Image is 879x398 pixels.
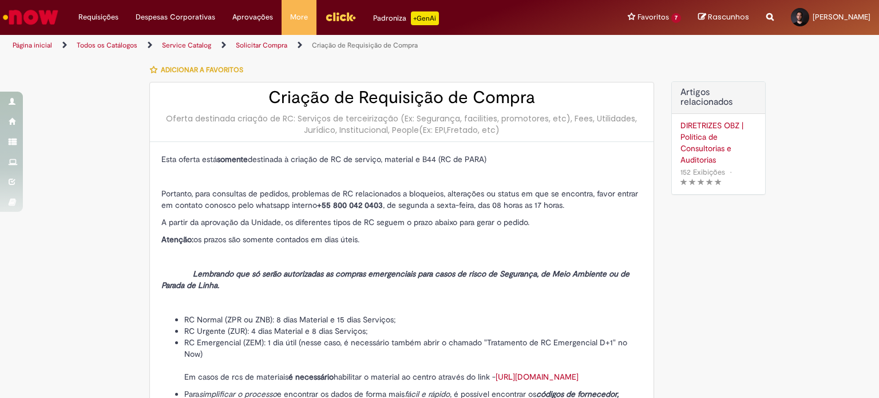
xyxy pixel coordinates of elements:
[236,41,287,50] a: Solicitar Compra
[312,41,418,50] a: Criação de Requisição de Compra
[727,164,734,180] span: •
[411,11,439,25] p: +GenAi
[184,325,642,337] li: RC Urgente (ZUR): 4 dias Material e 8 dias Serviços;
[217,154,248,164] strong: somente
[813,12,870,22] span: [PERSON_NAME]
[161,153,642,165] p: Esta oferta está destinada à criação de RC de serviço, material e B44 (RC de PARA)
[161,234,193,245] strong: Atenção:
[77,41,137,50] a: Todos os Catálogos
[184,314,642,325] li: RC Normal (ZPR ou ZNB): 8 dias Material e 15 dias Serviços;
[671,13,681,23] span: 7
[325,8,356,25] img: click_logo_yellow_360x200.png
[1,6,60,29] img: ServiceNow
[373,11,439,25] div: Padroniza
[680,88,757,108] h3: Artigos relacionados
[290,11,308,23] span: More
[288,372,334,382] strong: é necessário
[136,11,215,23] span: Despesas Corporativas
[161,216,642,228] p: A partir da aprovação da Unidade, os diferentes tipos de RC seguem o prazo abaixo para gerar o pe...
[680,167,725,177] span: 152 Exibições
[680,120,757,165] a: DIRETRIZES OBZ | Política de Consultorias e Auditorias
[184,337,642,383] li: RC Emergencial (ZEM): 1 dia útil (nesse caso, é necessário também abrir o chamado "Tratamento de ...
[9,35,577,56] ul: Trilhas de página
[161,234,642,245] p: os prazos são somente contados em dias úteis.
[161,188,642,211] p: Portanto, para consultas de pedidos, problemas de RC relacionados a bloqueios, alterações ou stat...
[162,41,211,50] a: Service Catalog
[149,58,250,82] button: Adicionar a Favoritos
[78,11,118,23] span: Requisições
[638,11,669,23] span: Favoritos
[496,372,579,382] a: [URL][DOMAIN_NAME]
[161,88,642,107] h2: Criação de Requisição de Compra
[317,200,383,210] strong: +55 800 042 0403
[232,11,273,23] span: Aprovações
[161,269,629,290] em: Lembrando que só serão autorizadas as compras emergenciais para casos de risco de Segurança, de M...
[161,65,243,74] span: Adicionar a Favoritos
[13,41,52,50] a: Página inicial
[698,12,749,23] a: Rascunhos
[161,113,642,136] div: Oferta destinada criação de RC: Serviços de terceirização (Ex: Segurança, facilities, promotores,...
[708,11,749,22] span: Rascunhos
